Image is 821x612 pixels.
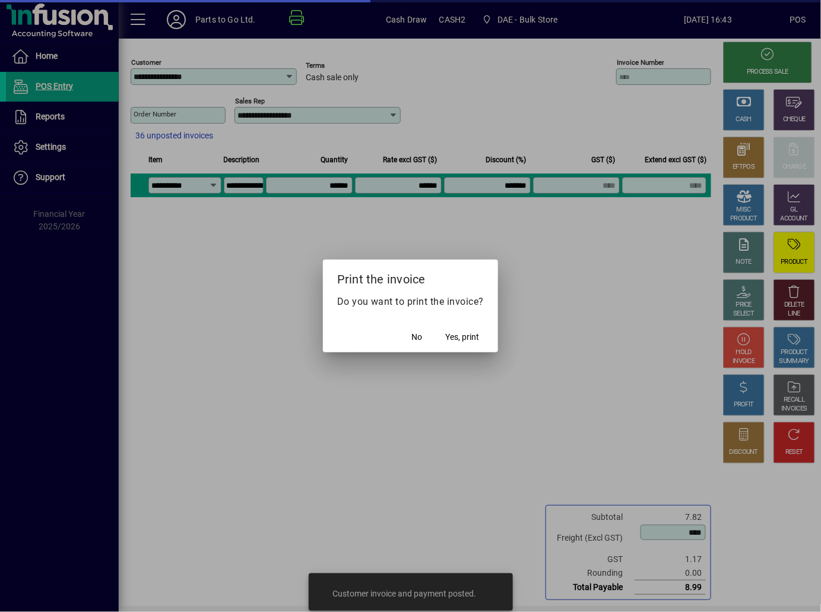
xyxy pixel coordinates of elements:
[398,326,436,348] button: No
[411,331,422,343] span: No
[337,295,484,309] p: Do you want to print the invoice?
[440,326,484,348] button: Yes, print
[323,260,499,294] h2: Print the invoice
[445,331,479,343] span: Yes, print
